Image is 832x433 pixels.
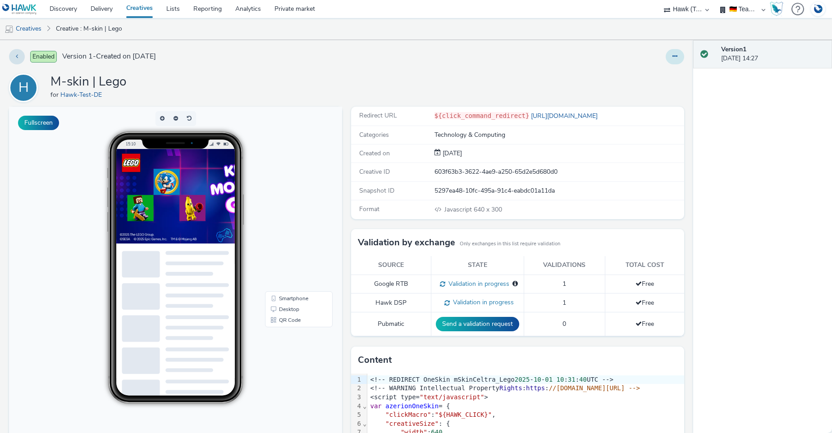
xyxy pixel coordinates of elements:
[367,419,684,428] div: : {
[9,83,41,92] a: H
[635,320,654,328] span: Free
[359,111,397,120] span: Redirect URL
[351,419,362,428] div: 6
[18,75,29,100] div: H
[545,376,553,383] span: 01
[385,402,439,410] span: azerionOneSkin
[562,298,566,307] span: 1
[60,90,105,99] a: Hawk-Test-DE
[534,376,541,383] span: 10
[549,384,640,392] span: //[DOMAIN_NAME][URL] -->
[351,275,431,293] td: Google RTB
[362,420,367,427] span: Fold line
[435,411,492,418] span: "${HAWK_CLICK}"
[460,240,560,248] small: Only exchanges in this list require validation
[515,376,530,383] span: 2025
[5,25,14,34] img: mobile
[351,384,362,393] div: 2
[359,131,389,139] span: Categories
[351,375,362,384] div: 1
[351,256,431,275] th: Source
[367,384,684,393] div: <!-- WARNING Intellectual Property : :
[526,384,545,392] span: https
[434,131,684,140] div: Technology & Computing
[358,236,455,249] h3: Validation by exchange
[441,149,462,158] span: [DATE]
[258,208,322,219] li: QR Code
[444,205,474,214] span: Javascript
[117,35,127,40] span: 15:10
[499,384,522,392] span: Rights
[50,73,127,90] h1: M-skin | Lego
[351,410,362,419] div: 5
[51,18,127,40] a: Creative : M-skin | Lego
[351,293,431,312] td: Hawk DSP
[351,402,362,411] div: 4
[524,256,605,275] th: Validations
[351,312,431,336] td: Pubmatic
[30,51,57,63] span: Enabled
[811,2,825,17] img: Account DE
[562,320,566,328] span: 0
[443,205,502,214] span: 640 x 300
[367,393,684,402] div: <script type= >
[562,280,566,288] span: 1
[18,116,59,130] button: Fullscreen
[258,186,322,197] li: Smartphone
[431,256,524,275] th: State
[557,376,564,383] span: 10
[270,189,299,194] span: Smartphone
[62,51,156,62] span: Version 1 - Created on [DATE]
[2,4,37,15] img: undefined Logo
[441,149,462,158] div: Creation 01 October 2025, 14:27
[367,410,684,419] div: : ,
[420,393,484,401] span: "text/javascript"
[434,167,684,176] div: 603f63b3-3622-4ae9-a250-65d2e5d680d0
[529,112,601,120] a: [URL][DOMAIN_NAME]
[605,256,684,275] th: Total cost
[770,2,787,16] a: Hawk Academy
[358,353,392,367] h3: Content
[434,186,684,195] div: 5297ea48-10fc-495a-91c4-eabdc01a11da
[270,200,290,205] span: Desktop
[270,211,292,216] span: QR Code
[436,317,519,331] button: Send a validation request
[721,45,746,54] strong: Version 1
[579,376,587,383] span: 40
[635,298,654,307] span: Free
[385,411,431,418] span: "clickMacro"
[385,420,439,427] span: "creativeSize"
[351,393,362,402] div: 3
[367,375,684,384] div: <!-- REDIRECT OneSkin mSkinCeltra_Lego - - : : UTC -->
[50,90,60,99] span: for
[568,376,576,383] span: 31
[721,45,825,63] div: [DATE] 14:27
[635,280,654,288] span: Free
[359,186,394,195] span: Snapshot ID
[445,280,509,288] span: Validation in progress
[258,197,322,208] li: Desktop
[450,298,514,307] span: Validation in progress
[770,2,783,16] img: Hawk Academy
[434,112,530,119] code: ${click_command_redirect}
[367,402,684,411] div: = {
[362,402,367,410] span: Fold line
[359,167,390,176] span: Creative ID
[359,149,390,158] span: Created on
[370,402,381,410] span: var
[359,205,379,213] span: Format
